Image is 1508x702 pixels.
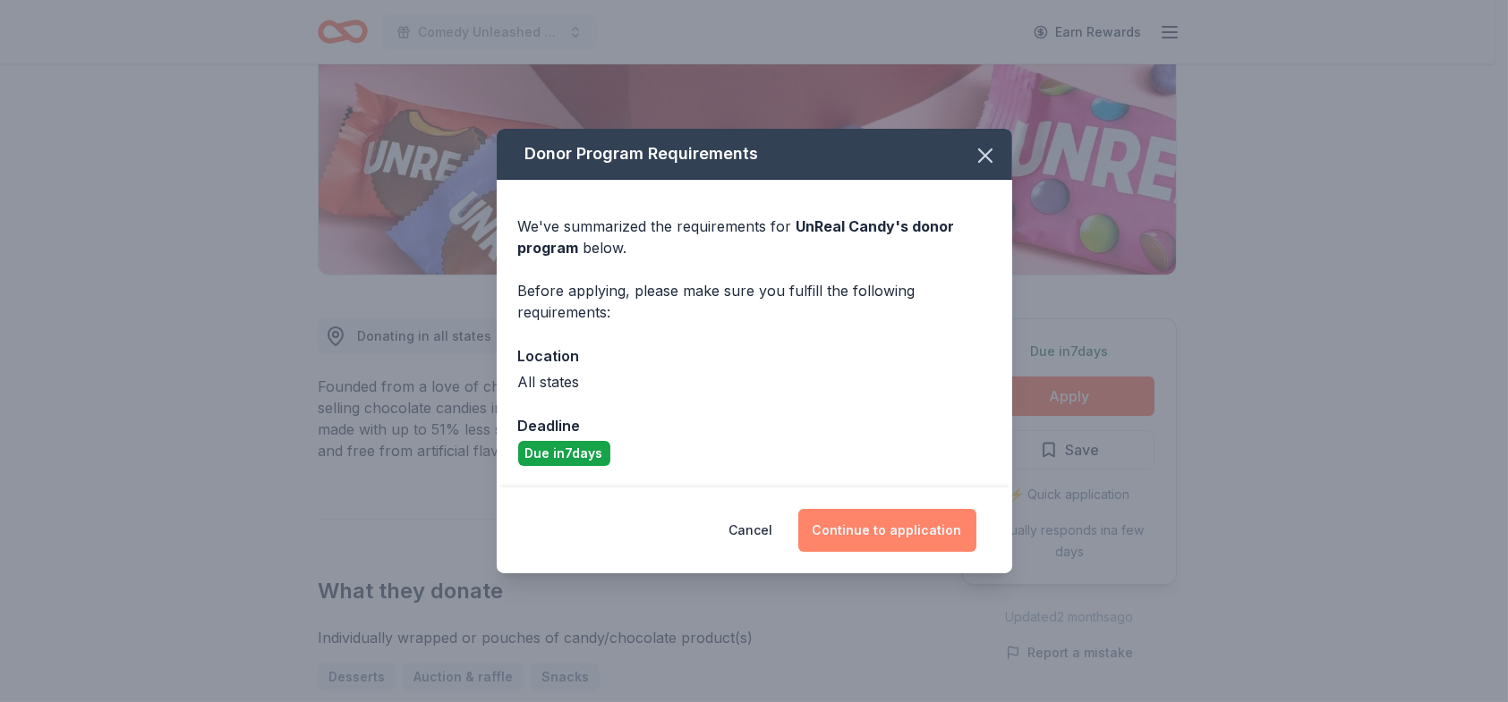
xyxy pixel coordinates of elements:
[729,509,773,552] button: Cancel
[798,509,976,552] button: Continue to application
[518,216,991,258] div: We've summarized the requirements for below.
[518,414,991,437] div: Deadline
[518,371,991,393] div: All states
[497,129,1012,180] div: Donor Program Requirements
[518,280,991,323] div: Before applying, please make sure you fulfill the following requirements:
[518,344,991,368] div: Location
[518,441,610,466] div: Due in 7 days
